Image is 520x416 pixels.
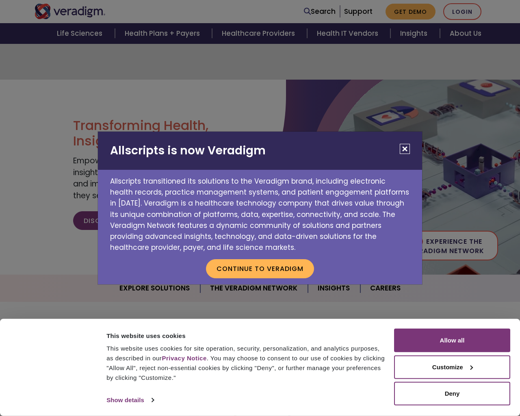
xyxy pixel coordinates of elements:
p: Allscripts transitioned its solutions to the Veradigm brand, including electronic health records,... [98,170,422,253]
button: Close [400,144,410,154]
h2: Allscripts is now Veradigm [98,132,422,170]
button: Customize [394,355,510,379]
button: Continue to Veradigm [206,259,314,278]
a: Privacy Notice [162,355,206,362]
div: This website uses cookies for site operation, security, personalization, and analytics purposes, ... [106,344,385,383]
button: Deny [394,382,510,405]
a: Show details [106,394,154,406]
button: Allow all [394,329,510,352]
div: This website uses cookies [106,331,385,340]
